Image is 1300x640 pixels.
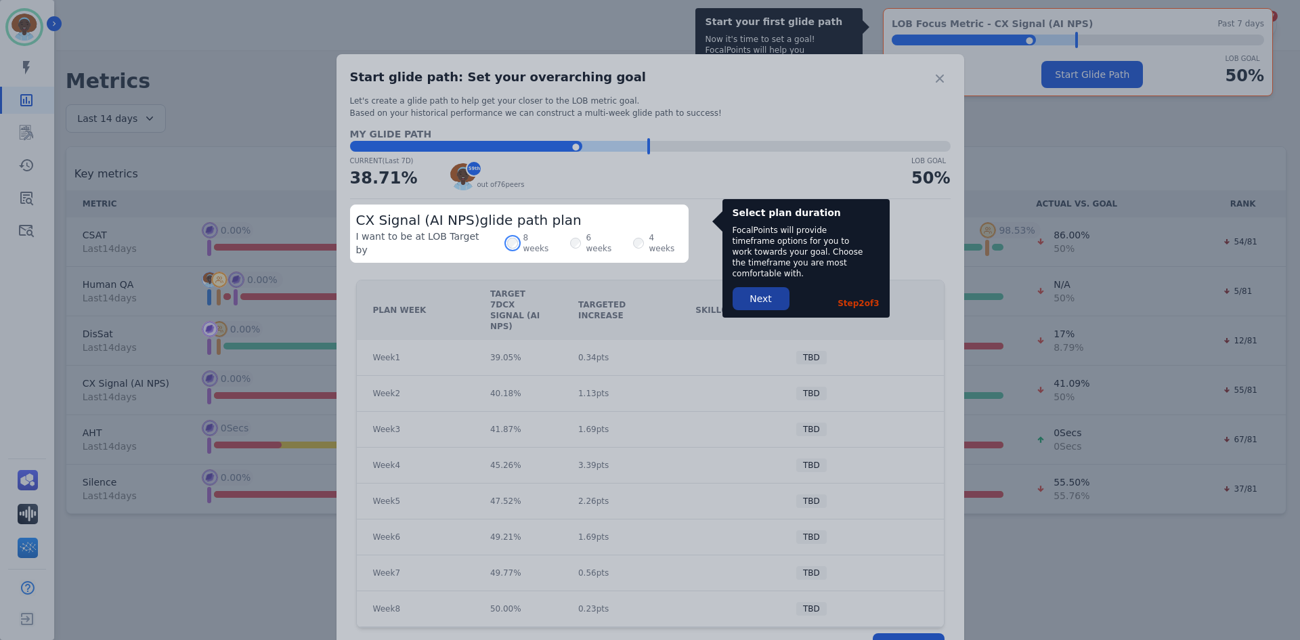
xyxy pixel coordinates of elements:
div: FocalPoints will provide timeframe options for you to work towards your goal. Choose the timefram... [733,225,867,279]
div: Select plan duration [733,206,880,219]
label: 6 weeks [586,232,620,254]
span: CX Signal (AI NPS) glide path plan [356,212,582,228]
label: 4 weeks [649,232,682,254]
span: I want to be at LOB Target by [356,230,494,257]
label: 8 weeks [523,232,557,254]
button: Next [733,287,789,310]
div: Step 2 of 3 [838,298,879,309]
